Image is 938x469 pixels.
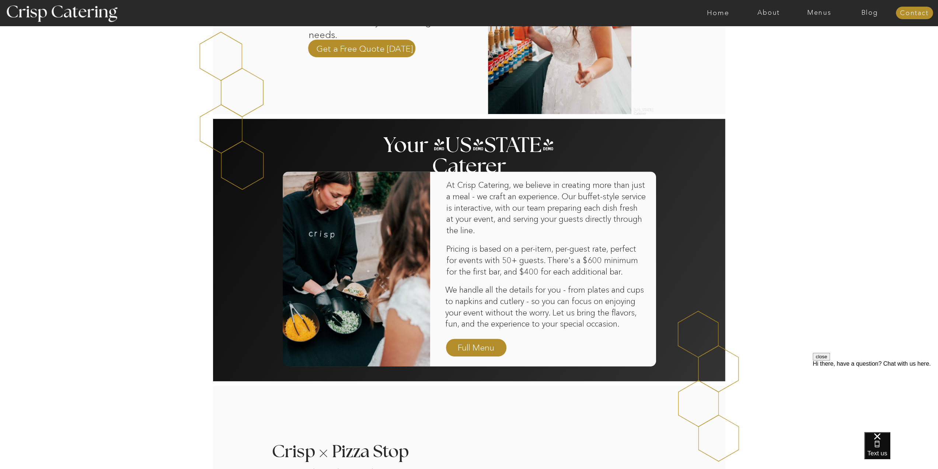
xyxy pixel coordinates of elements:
a: Home [693,9,743,17]
a: Full Menu [455,342,498,355]
h3: Crisp Pizza Stop [272,443,421,458]
h2: Your [US_STATE] Caterer [382,135,556,149]
iframe: podium webchat widget prompt [813,353,938,441]
a: Blog [844,9,895,17]
a: Contact [896,10,933,17]
iframe: podium webchat widget bubble [864,432,938,469]
h2: [US_STATE] Caterer [634,108,657,112]
p: Pricing is based on a per-item, per-guest rate, perfect for events with 50+ guests. There's a $60... [446,244,646,278]
p: At Crisp Catering, we believe in creating more than just a meal - we craft an experience. Our buf... [446,180,646,250]
a: About [743,9,794,17]
p: We handle all the details for you - from plates and cups to napkins and cutlery - so you can focu... [445,284,648,330]
a: Get a Free Quote [DATE] [316,43,413,54]
a: Menus [794,9,844,17]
